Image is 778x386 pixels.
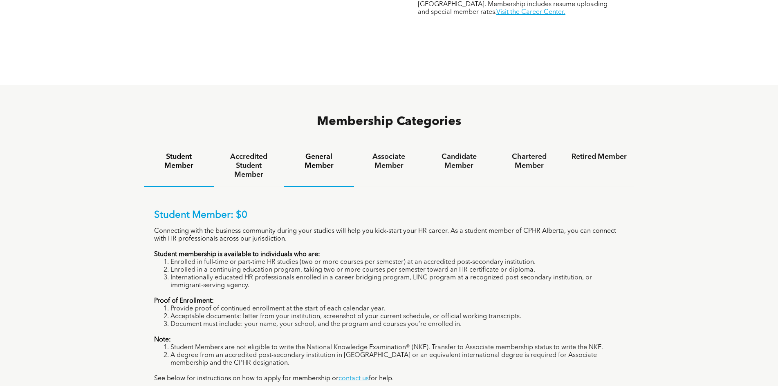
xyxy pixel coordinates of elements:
li: Enrolled in full-time or part-time HR studies (two or more courses per semester) at an accredited... [170,259,624,266]
p: Connecting with the business community during your studies will help you kick-start your HR caree... [154,228,624,243]
span: Membership Categories [317,116,461,128]
h4: Chartered Member [502,152,557,170]
p: Student Member: $0 [154,210,624,221]
li: Student Members are not eligible to write the National Knowledge Examination® (NKE). Transfer to ... [170,344,624,352]
li: A degree from an accredited post-secondary institution in [GEOGRAPHIC_DATA] or an equivalent inte... [170,352,624,367]
h4: Candidate Member [431,152,487,170]
strong: Student membership is available to individuals who are: [154,251,320,258]
h4: Associate Member [361,152,417,170]
strong: Note: [154,337,171,343]
li: Acceptable documents: letter from your institution, screenshot of your current schedule, or offic... [170,313,624,321]
a: Visit the Career Center. [496,9,565,16]
h4: Accredited Student Member [221,152,276,179]
h4: Student Member [151,152,206,170]
h4: Retired Member [572,152,627,161]
li: Internationally educated HR professionals enrolled in a career bridging program, LINC program at ... [170,274,624,290]
li: Provide proof of continued enrollment at the start of each calendar year. [170,305,624,313]
p: See below for instructions on how to apply for membership or for help. [154,375,624,383]
a: contact us [339,375,369,382]
h4: General Member [291,152,346,170]
strong: Proof of Enrollment: [154,298,214,304]
li: Enrolled in a continuing education program, taking two or more courses per semester toward an HR ... [170,266,624,274]
li: Document must include: your name, your school, and the program and courses you’re enrolled in. [170,321,624,328]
